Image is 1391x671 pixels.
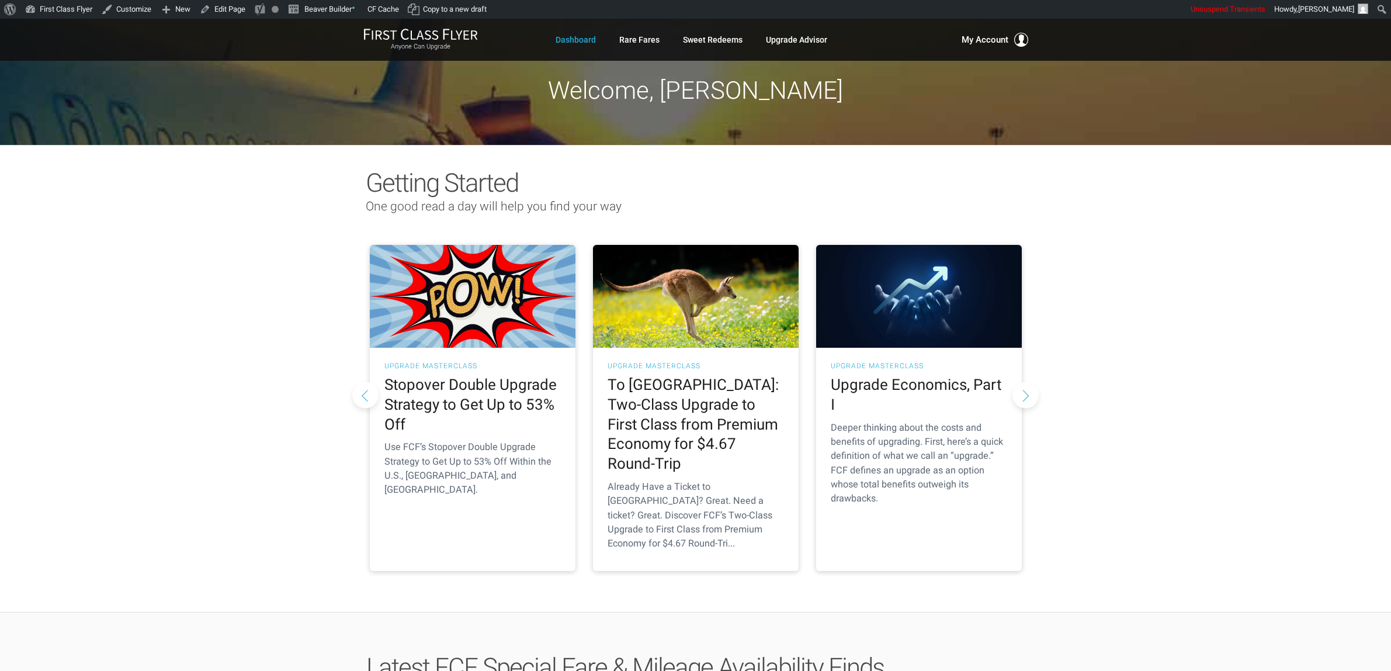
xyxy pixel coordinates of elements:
h2: Upgrade Economics, Part I [831,375,1007,415]
span: Unsuspend Transients [1191,5,1265,13]
p: Deeper thinking about the costs and benefits of upgrading. First, here’s a quick definition of wh... [831,421,1007,506]
a: UPGRADE MASTERCLASS Stopover Double Upgrade Strategy to Get Up to 53% Off Use FCF’s Stopover Doub... [370,245,575,571]
p: Already Have a Ticket to [GEOGRAPHIC_DATA]? Great. Need a ticket? Great. Discover FCF’s Two-Class... [608,480,784,551]
a: UPGRADE MASTERCLASS Upgrade Economics, Part I Deeper thinking about the costs and benefits of upg... [816,245,1022,571]
a: UPGRADE MASTERCLASS To [GEOGRAPHIC_DATA]: Two-Class Upgrade to First Class from Premium Economy f... [593,245,799,571]
a: Rare Fares [619,29,660,50]
img: First Class Flyer [363,28,478,40]
span: • [352,2,355,14]
h3: UPGRADE MASTERCLASS [831,362,1007,369]
button: Previous slide [352,382,379,408]
button: Next slide [1012,382,1039,408]
h3: UPGRADE MASTERCLASS [384,362,561,369]
small: Anyone Can Upgrade [363,43,478,51]
a: First Class FlyerAnyone Can Upgrade [363,28,478,51]
span: One good read a day will help you find your way [366,199,622,213]
button: My Account [962,33,1028,47]
p: Use FCF’s Stopover Double Upgrade Strategy to Get Up to 53% Off Within the U.S., [GEOGRAPHIC_DATA... [384,440,561,497]
h2: To [GEOGRAPHIC_DATA]: Two-Class Upgrade to First Class from Premium Economy for $4.67 Round-Trip [608,375,784,474]
h2: Stopover Double Upgrade Strategy to Get Up to 53% Off [384,375,561,434]
h3: UPGRADE MASTERCLASS [608,362,784,369]
span: [PERSON_NAME] [1298,5,1354,13]
a: Dashboard [556,29,596,50]
span: Welcome, [PERSON_NAME] [548,76,843,105]
span: Getting Started [366,168,518,198]
a: Upgrade Advisor [766,29,827,50]
span: My Account [962,33,1008,47]
a: Sweet Redeems [683,29,743,50]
